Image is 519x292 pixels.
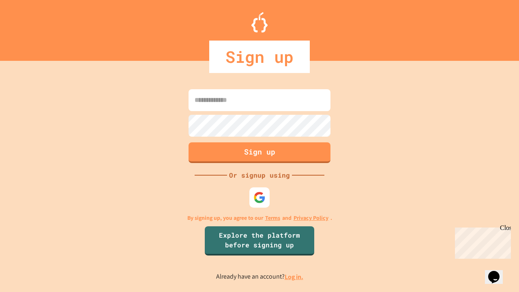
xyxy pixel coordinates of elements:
[3,3,56,52] div: Chat with us now!Close
[205,226,314,255] a: Explore the platform before signing up
[209,41,310,73] div: Sign up
[485,260,511,284] iframe: chat widget
[189,142,330,163] button: Sign up
[285,273,303,281] a: Log in.
[227,170,292,180] div: Or signup using
[452,224,511,259] iframe: chat widget
[294,214,328,222] a: Privacy Policy
[216,272,303,282] p: Already have an account?
[251,12,268,32] img: Logo.svg
[187,214,332,222] p: By signing up, you agree to our and .
[265,214,280,222] a: Terms
[253,191,266,204] img: google-icon.svg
